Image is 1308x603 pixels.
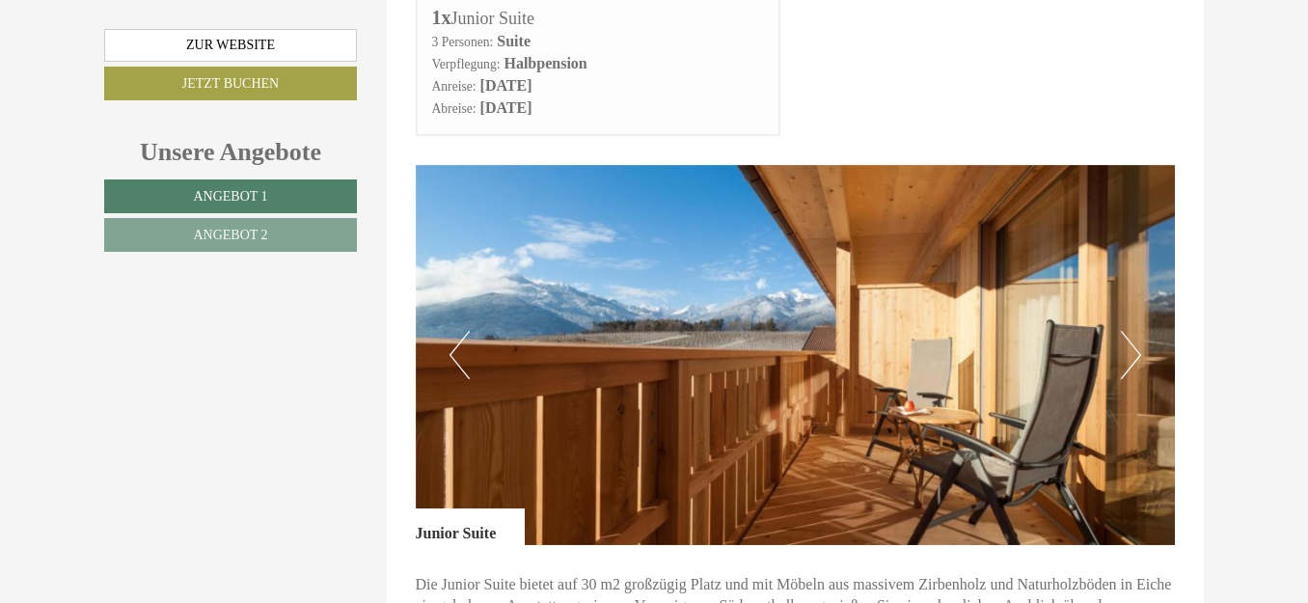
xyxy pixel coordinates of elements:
small: Verpflegung: [432,57,501,71]
small: Abreise: [432,101,477,116]
div: Junior Suite [416,508,526,545]
div: Unsere Angebote [104,134,357,170]
b: [DATE] [480,77,532,94]
b: [DATE] [480,99,532,116]
div: Junior Suite [432,4,765,32]
button: Previous [450,331,470,379]
button: Next [1121,331,1141,379]
b: Suite [497,33,531,49]
span: Angebot 1 [193,189,267,204]
small: 3 Personen: [432,35,494,49]
span: Angebot 2 [193,228,267,242]
b: Halbpension [504,55,586,71]
a: Jetzt buchen [104,67,357,100]
small: Anreise: [432,79,477,94]
b: 1x [432,7,451,28]
img: image [416,165,1176,545]
a: Zur Website [104,29,357,62]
